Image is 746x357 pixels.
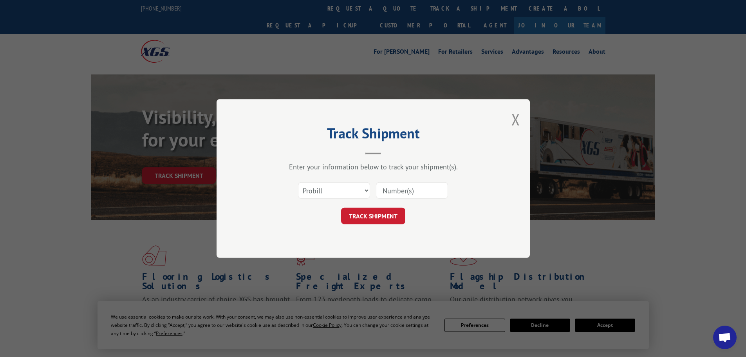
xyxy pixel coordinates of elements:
div: Open chat [713,326,737,349]
button: Close modal [511,109,520,130]
div: Enter your information below to track your shipment(s). [256,162,491,171]
h2: Track Shipment [256,128,491,143]
button: TRACK SHIPMENT [341,208,405,224]
input: Number(s) [376,182,448,199]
